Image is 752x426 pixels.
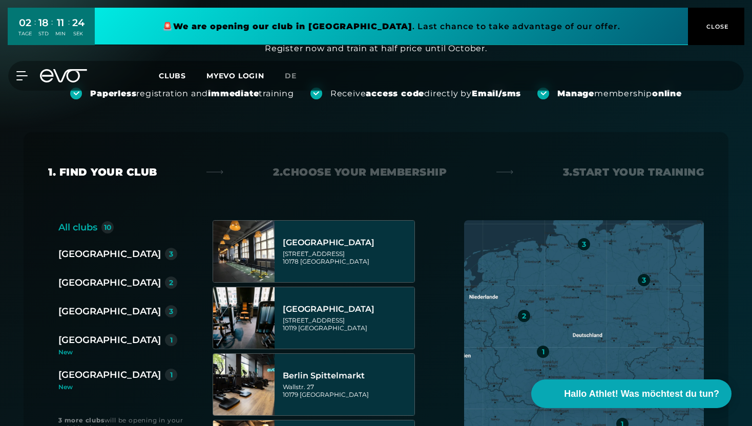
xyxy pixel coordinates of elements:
[283,371,411,381] div: Berlin Spittelmarkt
[170,336,173,344] div: 1
[72,15,85,30] div: 24
[104,224,112,231] div: 10
[58,333,161,347] div: [GEOGRAPHIC_DATA]
[68,16,70,44] div: :
[206,71,264,80] a: MYEVO LOGIN
[170,371,173,378] div: 1
[688,8,744,45] button: CLOSE
[542,348,545,355] div: 1
[58,368,161,382] div: [GEOGRAPHIC_DATA]
[564,387,719,401] span: Hallo Athlet! Was möchtest du tun?
[642,276,646,284] div: 3
[51,16,53,44] div: :
[213,354,275,415] img: Berlin Spittelmarkt
[283,316,411,332] div: [STREET_ADDRESS] 10119 [GEOGRAPHIC_DATA]
[58,304,161,318] div: [GEOGRAPHIC_DATA]
[72,30,85,37] div: SEK
[169,250,173,258] div: 3
[283,304,411,314] div: [GEOGRAPHIC_DATA]
[58,275,161,290] div: [GEOGRAPHIC_DATA]
[48,165,157,179] div: 1. Find your club
[283,383,411,398] div: Wallstr. 27 10179 [GEOGRAPHIC_DATA]
[582,241,586,248] div: 3
[169,308,173,315] div: 3
[704,22,729,31] span: CLOSE
[58,349,185,355] div: New
[213,221,275,282] img: Berlin Alexanderplatz
[38,15,49,30] div: 18
[58,247,161,261] div: [GEOGRAPHIC_DATA]
[58,220,97,235] div: All clubs
[159,71,206,80] a: Clubs
[531,379,732,408] button: Hallo Athlet! Was möchtest du tun?
[213,287,275,349] img: Berlin Rosenthaler Platz
[55,30,66,37] div: MIN
[55,15,66,30] div: 11
[58,416,105,424] strong: 3 more clubs
[283,238,411,248] div: [GEOGRAPHIC_DATA]
[58,384,177,390] div: New
[563,165,704,179] div: 3. Start your Training
[522,312,526,319] div: 2
[38,30,49,37] div: STD
[18,30,32,37] div: TAGE
[34,16,36,44] div: :
[273,165,447,179] div: 2. Choose your membership
[169,279,173,286] div: 2
[159,71,186,80] span: Clubs
[285,70,309,82] a: de
[18,15,32,30] div: 02
[285,71,297,80] span: de
[283,250,411,265] div: [STREET_ADDRESS] 10178 [GEOGRAPHIC_DATA]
